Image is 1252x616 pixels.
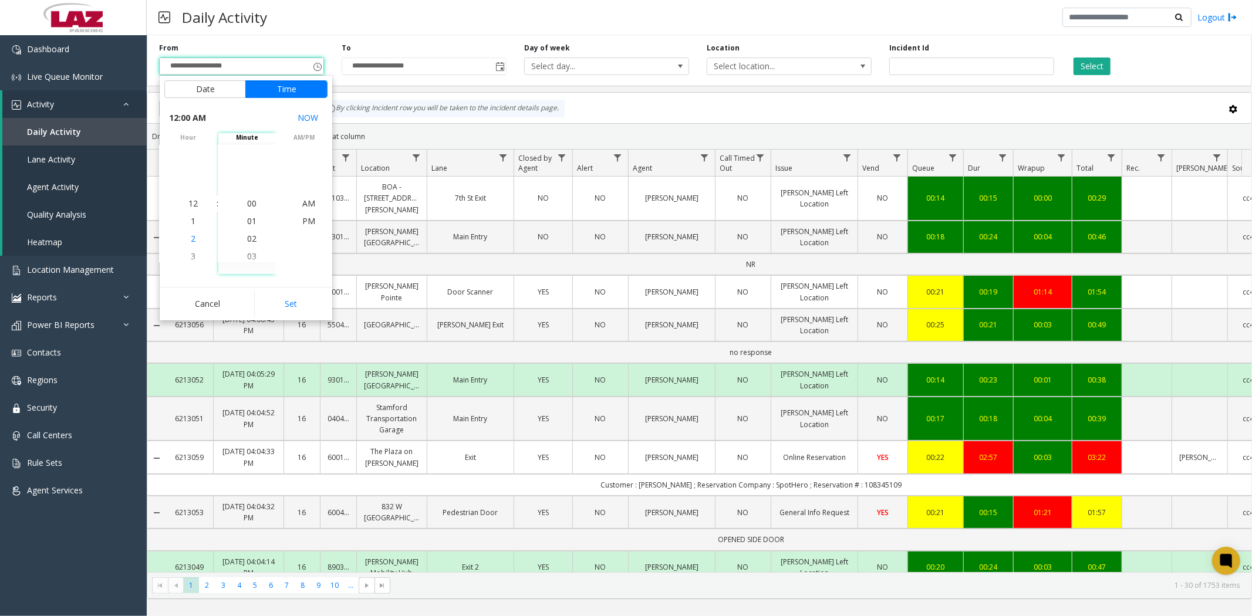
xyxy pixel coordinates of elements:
a: [PERSON_NAME] [1179,452,1220,463]
a: NO [580,413,621,424]
a: 6213059 [173,452,206,463]
img: 'icon' [12,376,21,385]
span: Activity [27,99,54,110]
a: NO [580,374,621,385]
span: Quality Analysis [27,209,86,220]
span: Location Management [27,264,114,275]
span: Issue [775,163,792,173]
a: NO [723,231,764,242]
a: 01:54 [1079,286,1115,297]
a: 00:24 [971,231,1006,242]
a: [PERSON_NAME] Left Location [778,187,851,209]
span: Page 5 [247,577,263,593]
span: Call Timed Out [720,153,755,173]
div: 00:39 [1079,413,1115,424]
a: 930123 [328,374,349,385]
img: 'icon' [12,293,21,303]
span: Heatmap [27,236,62,248]
a: 16 [291,507,313,518]
a: Dur Filter Menu [995,150,1011,165]
a: NO [580,231,621,242]
span: Power BI Reports [27,319,95,330]
a: YES [865,452,900,463]
a: General Info Request [778,507,851,518]
a: [DATE] 04:06:43 PM [221,314,276,336]
span: Reports [27,292,57,303]
div: 02:57 [971,452,1006,463]
div: 00:18 [971,413,1006,424]
a: NO [865,192,900,204]
div: 00:21 [915,286,956,297]
span: Page 8 [295,577,311,593]
span: Page 7 [279,577,295,593]
span: Vend [862,163,879,173]
a: Collapse Details [147,508,166,517]
span: Go to the last page [374,577,390,594]
a: [PERSON_NAME] Left Location [778,314,851,336]
span: YES [877,452,889,462]
span: Go to the next page [359,577,374,594]
a: 00:20 [915,561,956,573]
span: Toggle popup [311,58,323,75]
a: NO [580,286,621,297]
span: Page 11 [343,577,359,593]
span: hour [160,133,217,142]
a: 00:03 [1021,452,1065,463]
a: NO [865,319,900,330]
div: 00:03 [1021,319,1065,330]
img: 'icon' [12,45,21,55]
div: 00:49 [1079,319,1115,330]
a: NO [521,192,565,204]
span: Lane [431,163,447,173]
a: 00:15 [971,192,1006,204]
button: Select [1074,57,1111,75]
a: YES [521,374,565,385]
span: Daily Activity [27,126,81,137]
div: By clicking Incident row you will be taken to the incident details page. [320,100,565,117]
a: NO [580,561,621,573]
span: Total [1076,163,1094,173]
a: Vend Filter Menu [889,150,905,165]
span: Agent Activity [27,181,79,192]
a: [GEOGRAPHIC_DATA] [364,319,420,330]
a: [PERSON_NAME][GEOGRAPHIC_DATA] [364,226,420,248]
a: 01:14 [1021,286,1065,297]
a: NO [723,452,764,463]
span: AM/PM [275,133,332,142]
a: 00:23 [971,374,1006,385]
a: [PERSON_NAME] Left Location [778,368,851,391]
a: [DATE] 04:04:14 PM [221,556,276,578]
a: YES [521,319,565,330]
a: 00:22 [915,452,956,463]
a: 600170 [328,452,349,463]
span: Page 9 [311,577,326,593]
span: Security [27,402,57,413]
a: Collapse Details [147,453,166,463]
span: NO [878,414,889,424]
img: 'icon' [12,321,21,330]
a: YES [521,286,565,297]
a: 01:21 [1021,507,1065,518]
a: Issue Filter Menu [839,150,855,165]
a: 00:21 [971,319,1006,330]
span: Call Centers [27,429,72,441]
a: Alert Filter Menu [610,150,626,165]
span: 12:00 AM [169,110,206,126]
span: Page 3 [215,577,231,593]
a: 00:47 [1079,561,1115,573]
div: 00:18 [915,231,956,242]
a: NO [521,231,565,242]
span: minute [218,133,275,142]
span: YES [538,452,549,462]
button: Date tab [164,80,246,98]
span: Contacts [27,347,61,358]
a: 600163 [328,286,349,297]
a: [PERSON_NAME] Left Location [778,280,851,303]
span: Page 10 [327,577,343,593]
a: 832 W [GEOGRAPHIC_DATA] [364,501,420,523]
span: YES [538,375,549,385]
